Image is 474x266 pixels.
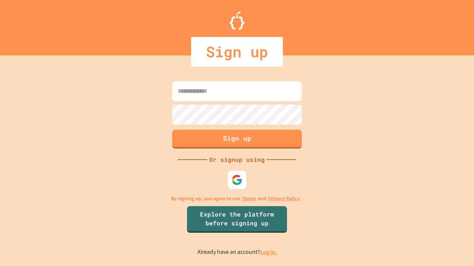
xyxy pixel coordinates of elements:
[268,195,300,202] a: Privacy Policy
[260,248,277,256] a: Log in.
[172,130,302,149] button: Sign up
[230,11,244,30] img: Logo.svg
[187,206,287,233] a: Explore the platform before signing up
[197,248,277,257] p: Already have an account?
[207,155,267,164] div: Or signup using
[242,195,256,202] a: Terms
[171,195,303,202] p: By signing up, you agree to our and .
[191,37,283,66] div: Sign up
[231,174,243,185] img: google-icon.svg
